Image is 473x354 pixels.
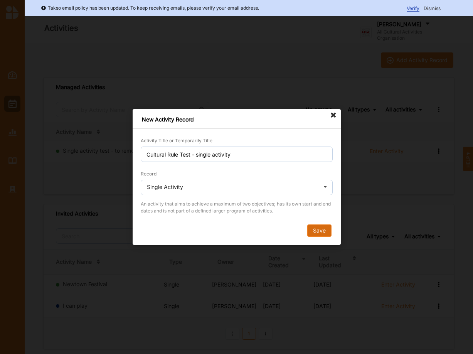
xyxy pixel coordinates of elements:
[424,5,441,11] span: Dismiss
[133,109,341,129] div: New Activity Record
[141,138,212,144] label: Activity Title or Temporarily Title
[307,224,331,237] button: Save
[141,201,333,214] div: An activity that aims to achieve a maximum of two objectives; has its own start and end dates and...
[407,5,419,12] span: Verify
[41,4,259,12] div: Takso email policy has been updated. To keep receiving emails, please verify your email address.
[147,184,183,190] div: Single Activity
[141,147,333,162] input: Title
[141,171,157,177] label: Record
